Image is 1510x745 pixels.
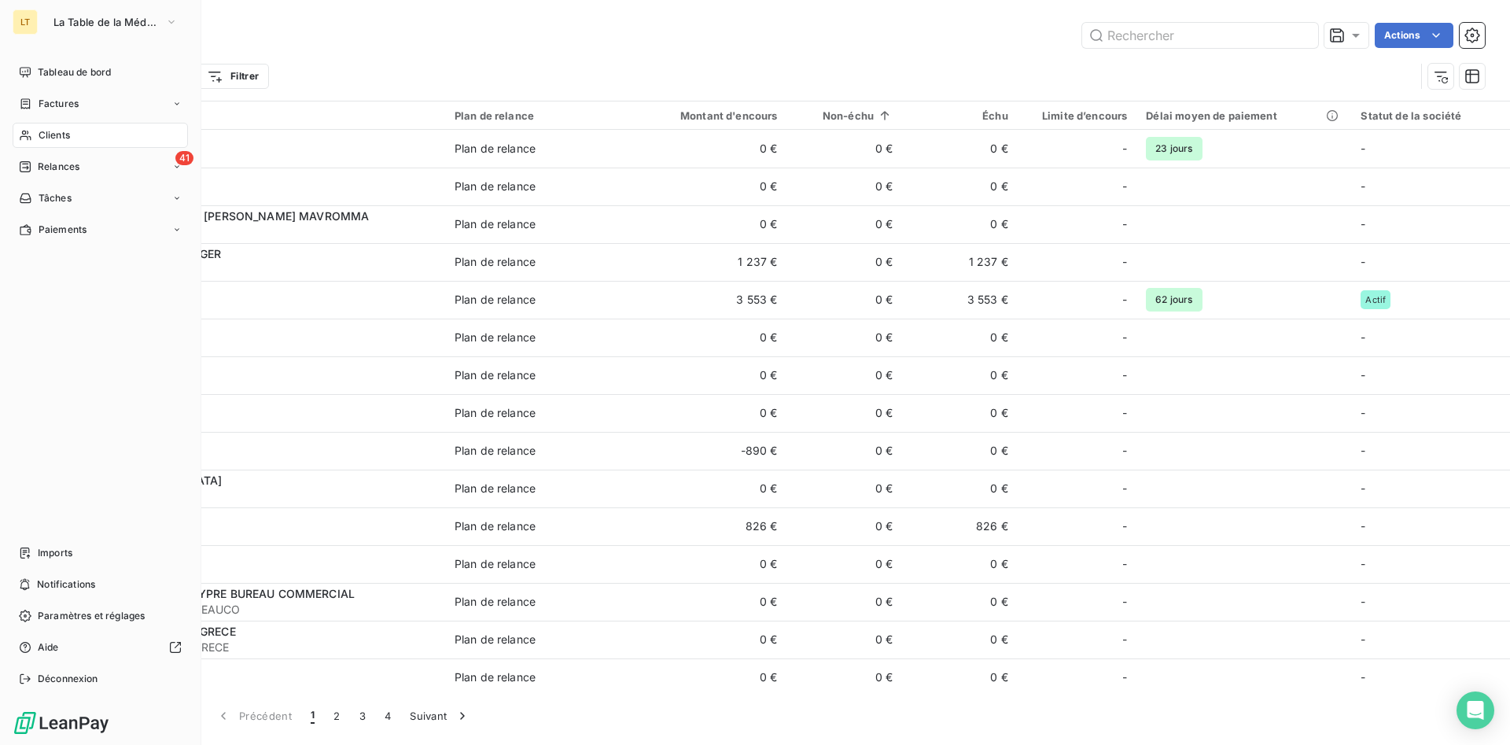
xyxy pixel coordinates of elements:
[1146,288,1202,312] span: 62 jours
[1122,216,1127,232] span: -
[902,130,1018,168] td: 0 €
[109,564,436,580] span: 8027
[109,149,436,164] span: SODIBOR
[1361,481,1365,495] span: -
[632,243,786,281] td: 1 237 €
[1122,443,1127,459] span: -
[1082,23,1318,48] input: Rechercher
[1122,292,1127,308] span: -
[786,130,902,168] td: 0 €
[39,191,72,205] span: Tâches
[1361,217,1365,231] span: -
[455,669,536,685] div: Plan de relance
[796,109,893,122] div: Non-échu
[1457,692,1494,729] div: Open Intercom Messenger
[1375,23,1453,48] button: Actions
[786,243,902,281] td: 0 €
[1122,632,1127,647] span: -
[902,507,1018,545] td: 826 €
[350,699,375,732] button: 3
[455,594,536,610] div: Plan de relance
[455,330,536,345] div: Plan de relance
[38,546,72,560] span: Imports
[175,151,193,165] span: 41
[632,394,786,432] td: 0 €
[39,128,70,142] span: Clients
[455,443,536,459] div: Plan de relance
[786,583,902,621] td: 0 €
[455,216,536,232] div: Plan de relance
[902,205,1018,243] td: 0 €
[632,130,786,168] td: 0 €
[786,394,902,432] td: 0 €
[1027,109,1128,122] div: Limite d’encours
[786,658,902,696] td: 0 €
[1361,444,1365,457] span: -
[39,97,79,111] span: Factures
[109,413,436,429] span: ZENONSEVERIS
[109,640,436,655] span: AMBASSADEDEGRECE
[1361,109,1501,122] div: Statut de la société
[1122,179,1127,194] span: -
[786,281,902,319] td: 0 €
[1146,109,1342,122] div: Délai moyen de paiement
[13,9,38,35] div: LT
[786,470,902,507] td: 0 €
[455,405,536,421] div: Plan de relance
[1361,368,1365,382] span: -
[1122,594,1127,610] span: -
[632,658,786,696] td: 0 €
[1361,519,1365,533] span: -
[902,432,1018,470] td: 0 €
[109,489,436,504] span: PENINSULA
[1365,295,1386,304] span: Actif
[786,356,902,394] td: 0 €
[38,609,145,623] span: Paramètres et réglages
[786,432,902,470] td: 0 €
[902,243,1018,281] td: 1 237 €
[455,179,536,194] div: Plan de relance
[632,545,786,583] td: 0 €
[455,518,536,534] div: Plan de relance
[1122,481,1127,496] span: -
[642,109,777,122] div: Montant d'encours
[902,356,1018,394] td: 0 €
[902,545,1018,583] td: 0 €
[1361,179,1365,193] span: -
[632,205,786,243] td: 0 €
[1122,669,1127,685] span: -
[1122,518,1127,534] span: -
[109,602,436,618] span: AMBASSADEBUREAUCO
[38,160,79,174] span: Relances
[632,470,786,507] td: 0 €
[39,223,87,237] span: Paiements
[786,168,902,205] td: 0 €
[13,635,188,660] a: Aide
[455,367,536,383] div: Plan de relance
[1122,254,1127,270] span: -
[311,708,315,724] span: 1
[632,432,786,470] td: -890 €
[1361,406,1365,419] span: -
[1361,557,1365,570] span: -
[786,621,902,658] td: 0 €
[902,470,1018,507] td: 0 €
[902,281,1018,319] td: 3 553 €
[38,640,59,655] span: Aide
[1361,142,1365,155] span: -
[197,64,269,89] button: Filtrer
[53,16,159,28] span: La Table de la Méditerranée
[109,375,436,391] span: CASADELSOLE
[1122,405,1127,421] span: -
[1122,330,1127,345] span: -
[109,587,355,600] span: AMBASSADE CHYPRE BUREAU COMMERCIAL
[37,577,95,592] span: Notifications
[455,481,536,496] div: Plan de relance
[109,451,436,467] span: FRICHTI
[455,141,536,157] div: Plan de relance
[1361,330,1365,344] span: -
[902,394,1018,432] td: 0 €
[38,65,111,79] span: Tableau de bord
[375,699,400,732] button: 4
[632,319,786,356] td: 0 €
